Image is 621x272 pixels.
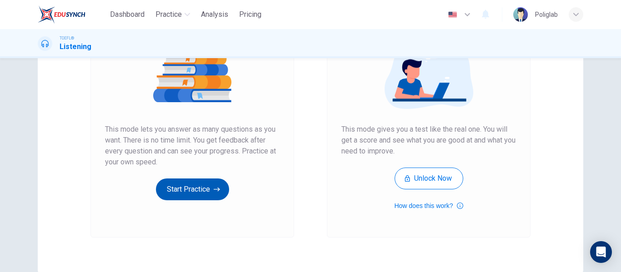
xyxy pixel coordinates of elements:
[394,200,463,211] button: How does this work?
[513,7,528,22] img: Profile picture
[239,9,261,20] span: Pricing
[447,11,458,18] img: en
[395,168,463,189] button: Unlock Now
[590,241,612,263] div: Open Intercom Messenger
[60,35,74,41] span: TOEFL®
[235,6,265,23] button: Pricing
[156,178,229,200] button: Start Practice
[201,9,228,20] span: Analysis
[197,6,232,23] button: Analysis
[60,41,91,52] h1: Listening
[38,5,85,24] img: EduSynch logo
[341,124,516,157] span: This mode gives you a test like the real one. You will get a score and see what you are good at a...
[535,9,558,20] div: Poliglab
[155,9,182,20] span: Practice
[105,124,280,168] span: This mode lets you answer as many questions as you want. There is no time limit. You get feedback...
[152,6,194,23] button: Practice
[110,9,145,20] span: Dashboard
[38,5,106,24] a: EduSynch logo
[106,6,148,23] button: Dashboard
